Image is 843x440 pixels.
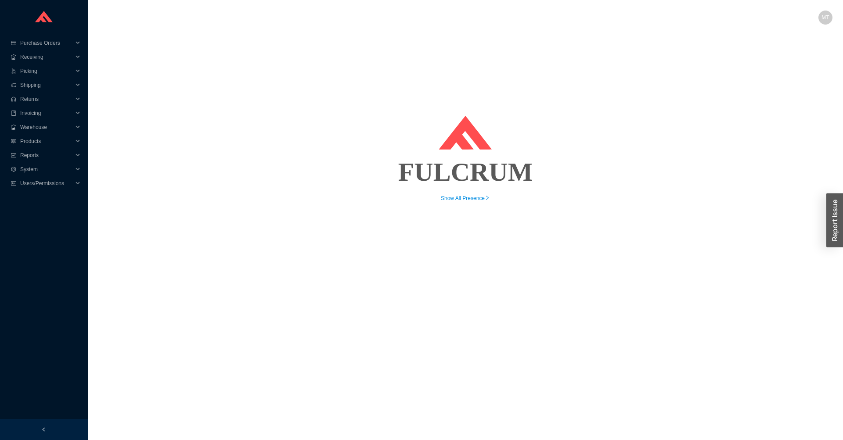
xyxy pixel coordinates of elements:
[20,50,73,64] span: Receiving
[821,11,829,25] span: MT
[20,134,73,148] span: Products
[41,427,47,432] span: left
[20,162,73,176] span: System
[20,78,73,92] span: Shipping
[11,40,17,46] span: credit-card
[20,64,73,78] span: Picking
[20,120,73,134] span: Warehouse
[11,139,17,144] span: read
[20,148,73,162] span: Reports
[20,92,73,106] span: Returns
[11,153,17,158] span: fund
[11,181,17,186] span: idcard
[20,176,73,190] span: Users/Permissions
[485,195,490,200] span: right
[20,36,73,50] span: Purchase Orders
[11,167,17,172] span: setting
[441,195,490,201] a: Show All Presenceright
[11,111,17,116] span: book
[11,97,17,102] span: customer-service
[98,150,832,194] div: FULCRUM
[20,106,73,120] span: Invoicing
